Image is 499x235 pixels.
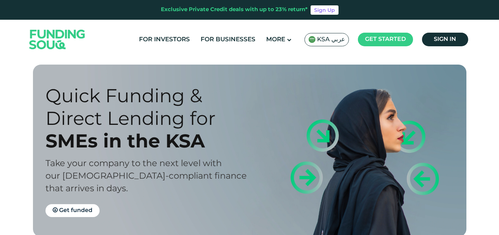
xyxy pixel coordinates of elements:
[422,33,468,46] a: Sign in
[365,37,406,42] span: Get started
[137,34,192,46] a: For Investors
[434,37,456,42] span: Sign in
[59,208,92,213] span: Get funded
[45,204,100,217] a: Get funded
[199,34,257,46] a: For Businesses
[161,6,308,14] div: Exclusive Private Credit deals with up to 23% return*
[317,36,345,44] span: KSA عربي
[45,130,262,152] div: SMEs in the KSA
[22,21,92,57] img: Logo
[45,160,247,193] span: Take your company to the next level with our [DEMOGRAPHIC_DATA]-compliant finance that arrives in...
[45,84,262,130] div: Quick Funding & Direct Lending for
[308,36,316,43] img: SA Flag
[266,37,285,43] span: More
[311,5,339,15] a: Sign Up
